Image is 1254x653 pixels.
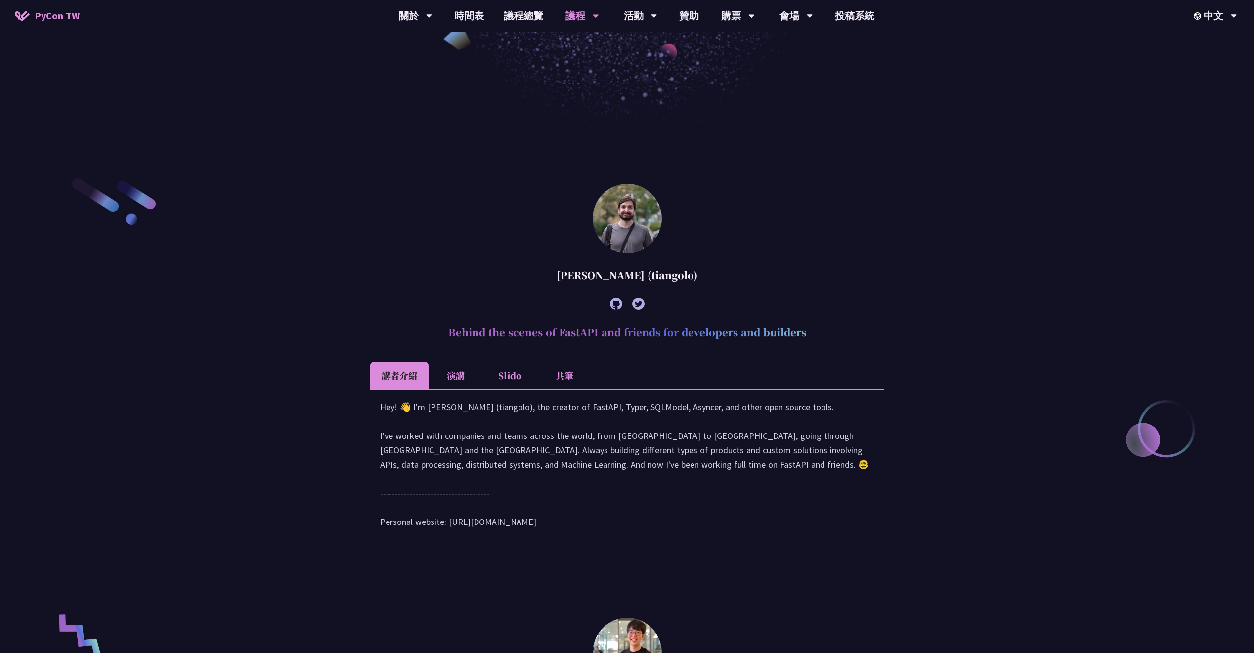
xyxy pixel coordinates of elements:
[370,317,884,347] h2: Behind the scenes of FastAPI and friends for developers and builders
[593,184,662,253] img: Sebastián Ramírez (tiangolo)
[1194,12,1204,20] img: Locale Icon
[370,362,429,389] li: 講者介紹
[35,8,80,23] span: PyCon TW
[15,11,30,21] img: Home icon of PyCon TW 2025
[537,362,592,389] li: 共筆
[483,362,537,389] li: Slido
[380,400,874,539] div: Hey! 👋 I'm [PERSON_NAME] (tiangolo), the creator of FastAPI, Typer, SQLModel, Asyncer, and other ...
[370,261,884,290] div: [PERSON_NAME] (tiangolo)
[5,3,89,28] a: PyCon TW
[429,362,483,389] li: 演講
